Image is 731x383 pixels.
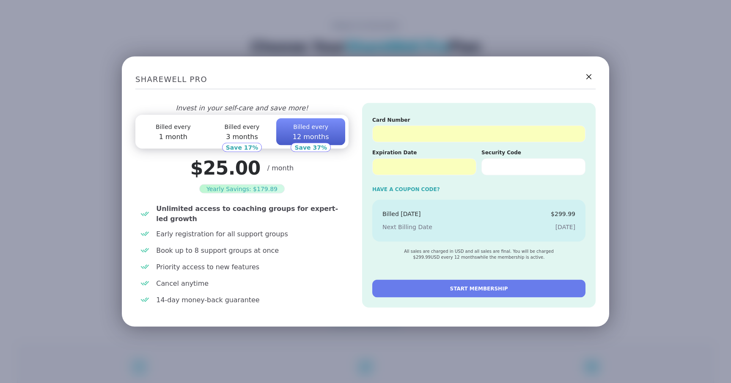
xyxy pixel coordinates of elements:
[135,70,596,90] h2: SHAREWELL PRO
[159,103,325,113] p: Invest in your self-care and save more!
[379,131,578,138] iframe: To enrich screen reader interactions, please activate Accessibility in Grammarly extension settings
[372,149,476,156] h5: Expiration Date
[159,133,187,141] span: 1 month
[156,262,345,272] span: Priority access to new features
[139,118,208,145] button: Billed every1 month
[394,248,563,260] div: All sales are charged in USD and all sales are final. You will be charged $ 299.99 USD every 12 m...
[199,184,285,194] div: Yearly Savings: $ 179.89
[379,164,469,171] iframe: Secure expiration date input frame
[555,223,575,232] div: [DATE]
[551,210,575,218] div: $ 299.99
[225,123,260,130] span: Billed every
[489,164,578,171] iframe: Secure CVC input frame
[222,143,262,152] div: Save 17 %
[276,118,345,145] button: Billed every12 months
[156,204,345,224] span: Unlimited access to coaching groups for expert-led growth
[372,279,585,297] button: START MEMBERSHIP
[208,118,277,145] button: Billed every3 months
[190,156,261,181] h4: $ 25.00
[293,133,329,141] span: 12 months
[267,163,294,173] span: / month
[372,117,585,124] h5: Card Number
[156,123,191,130] span: Billed every
[481,149,585,156] h5: Security Code
[372,185,585,193] div: Have a Coupon code?
[156,229,345,239] span: Early registration for all support groups
[291,143,331,152] div: Save 37 %
[450,285,508,292] span: START MEMBERSHIP
[226,133,258,141] span: 3 months
[156,295,345,305] span: 14-day money-back guarantee
[382,223,432,232] div: Next Billing Date
[293,123,328,130] span: Billed every
[382,210,421,218] div: Billed [DATE]
[156,278,345,288] span: Cancel anytime
[156,245,345,255] span: Book up to 8 support groups at once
